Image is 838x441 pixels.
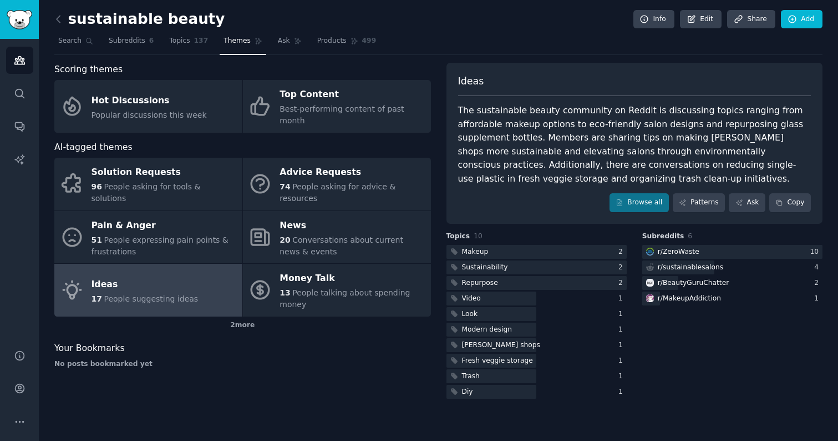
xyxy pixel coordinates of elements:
div: Diy [462,387,473,397]
a: Share [727,10,775,29]
img: GummySearch logo [7,10,32,29]
a: Ask [274,32,306,55]
div: 1 [618,356,627,366]
h2: sustainable beauty [54,11,225,28]
span: Themes [224,36,251,46]
a: BeautyGuruChatterr/BeautyGuruChatter2 [642,276,822,290]
div: 1 [814,294,822,304]
span: People talking about spending money [280,288,410,309]
a: Subreddits6 [105,32,158,55]
span: Conversations about current news & events [280,235,403,256]
span: Scoring themes [54,63,123,77]
a: Themes [220,32,266,55]
div: Hot Discussions [92,92,207,109]
div: No posts bookmarked yet [54,359,431,369]
a: Fresh veggie storage1 [446,354,627,368]
a: Advice Requests74People asking for advice & resources [243,158,431,211]
a: Sustainability2 [446,260,627,274]
a: Add [781,10,822,29]
span: Your Bookmarks [54,342,125,355]
span: 96 [92,182,102,191]
div: 1 [618,294,627,304]
div: News [280,217,425,234]
span: Subreddits [109,36,145,46]
a: Info [633,10,674,29]
a: Trash1 [446,369,627,383]
span: 13 [280,288,290,297]
div: 1 [618,340,627,350]
div: Video [462,294,481,304]
span: Ask [278,36,290,46]
a: ZeroWaster/ZeroWaste10 [642,245,822,259]
a: Patterns [673,193,725,212]
a: Browse all [610,193,669,212]
a: Topics137 [165,32,212,55]
a: Edit [680,10,722,29]
div: Modern design [462,325,512,335]
a: r/sustainablesalons4 [642,260,822,274]
button: Copy [769,193,811,212]
img: ZeroWaste [646,248,654,255]
span: 20 [280,235,290,244]
div: Makeup [462,247,489,257]
div: Trash [462,372,480,382]
a: Ideas17People suggesting ideas [54,264,242,317]
div: Repurpose [462,278,498,288]
div: 2 [618,247,627,257]
a: [PERSON_NAME] shops1 [446,338,627,352]
div: Advice Requests [280,164,425,182]
a: Top ContentBest-performing content of past month [243,80,431,133]
span: Best-performing content of past month [280,104,404,125]
div: 2 [814,278,822,288]
a: Solution Requests96People asking for tools & solutions [54,158,242,211]
div: Look [462,309,478,319]
a: Ask [729,193,765,212]
div: 10 [810,247,822,257]
div: 1 [618,325,627,335]
a: Products499 [313,32,380,55]
a: Money Talk13People talking about spending money [243,264,431,317]
span: 499 [362,36,377,46]
img: MakeupAddiction [646,294,654,302]
span: People asking for tools & solutions [92,182,201,203]
span: Search [58,36,82,46]
div: Money Talk [280,270,425,288]
span: Popular discussions this week [92,111,207,119]
a: Look1 [446,307,627,321]
span: 17 [92,294,102,303]
div: The sustainable beauty community on Reddit is discussing topics ranging from affordable makeup op... [458,104,811,186]
div: Solution Requests [92,164,237,182]
a: Makeup2 [446,245,627,259]
div: [PERSON_NAME] shops [462,340,540,350]
span: Ideas [458,74,484,88]
span: Topics [169,36,190,46]
div: Fresh veggie storage [462,356,533,366]
div: Sustainability [462,263,508,273]
div: 2 [618,263,627,273]
span: People expressing pain points & frustrations [92,235,228,256]
a: Search [54,32,97,55]
div: r/ sustainablesalons [658,263,723,273]
div: 2 [618,278,627,288]
span: 6 [149,36,154,46]
a: Pain & Anger51People expressing pain points & frustrations [54,211,242,264]
a: Hot DiscussionsPopular discussions this week [54,80,242,133]
span: People suggesting ideas [104,294,198,303]
div: 1 [618,372,627,382]
div: r/ ZeroWaste [658,247,699,257]
span: AI-tagged themes [54,141,133,154]
a: Repurpose2 [446,276,627,290]
img: BeautyGuruChatter [646,279,654,287]
div: 4 [814,263,822,273]
span: Subreddits [642,232,684,242]
a: News20Conversations about current news & events [243,211,431,264]
span: 51 [92,235,102,244]
span: People asking for advice & resources [280,182,395,203]
span: 137 [194,36,209,46]
span: 74 [280,182,290,191]
span: Topics [446,232,470,242]
div: Pain & Anger [92,217,237,234]
a: Modern design1 [446,323,627,337]
span: 6 [688,232,692,240]
div: Ideas [92,275,199,293]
